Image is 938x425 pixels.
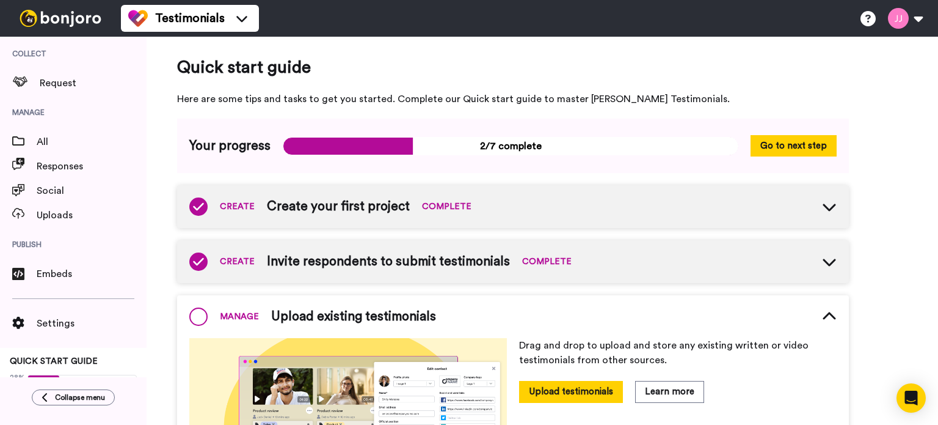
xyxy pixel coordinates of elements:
span: Uploads [37,208,147,223]
span: Embeds [37,267,147,281]
div: Open Intercom Messenger [896,383,926,413]
button: Collapse menu [32,390,115,405]
span: COMPLETE [522,256,572,268]
span: QUICK START GUIDE [10,357,98,366]
img: bj-logo-header-white.svg [15,10,106,27]
span: Create your first project [267,198,410,216]
span: MANAGE [220,311,259,323]
button: Learn more [635,381,704,402]
span: Settings [37,316,147,331]
span: All [37,135,147,149]
img: tm-color.svg [128,9,148,28]
span: Here are some tips and tasks to get you started. Complete our Quick start guide to master [PERSON... [177,92,849,106]
p: Drag and drop to upload and store any existing written or video testimonials from other sources. [519,338,837,368]
span: Request [40,76,147,91]
span: Quick start guide [177,55,849,79]
span: Responses [37,159,147,174]
span: Social [37,183,147,198]
button: Go to next step [751,135,837,157]
span: COMPLETE [422,201,471,213]
span: Your progress [189,137,271,155]
span: Invite respondents to submit testimonials [267,253,510,271]
span: CREATE [220,201,255,213]
button: Upload testimonials [519,381,623,402]
span: 2/7 complete [283,137,738,155]
span: 28% [10,372,25,382]
span: Collapse menu [55,393,105,402]
span: CREATE [220,256,255,268]
span: Upload existing testimonials [271,308,436,326]
span: Testimonials [155,10,225,27]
